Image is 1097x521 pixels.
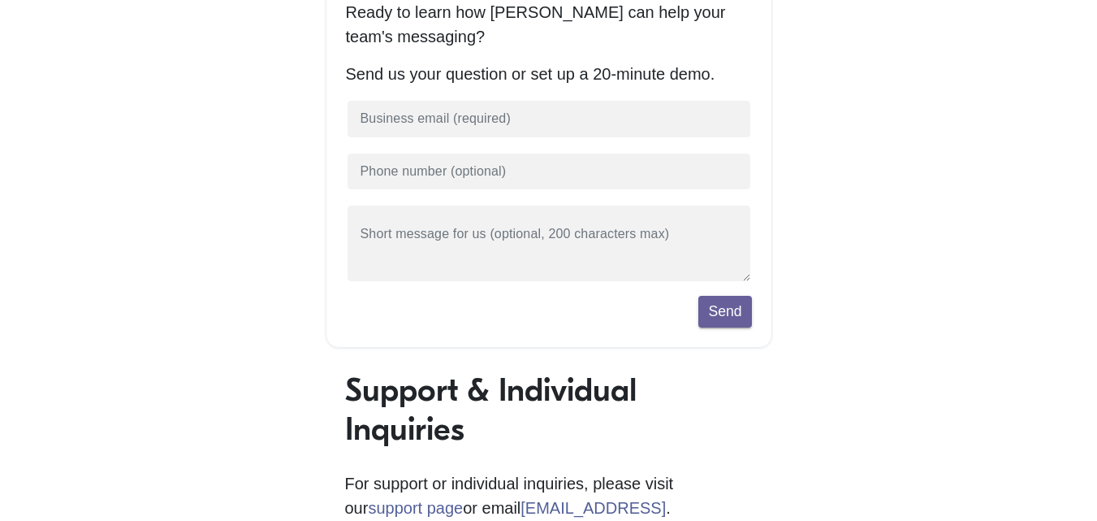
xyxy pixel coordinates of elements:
a: [EMAIL_ADDRESS] [520,499,666,517]
button: Send [698,296,751,327]
h1: Support & Individual Inquiries [345,371,753,449]
input: Business email (required) [346,99,752,139]
p: Send us your question or set up a 20-minute demo. [346,62,752,86]
input: Phone number (optional) [346,152,752,192]
p: For support or individual inquiries, please visit our or email . [345,471,753,520]
a: support page [368,499,463,517]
